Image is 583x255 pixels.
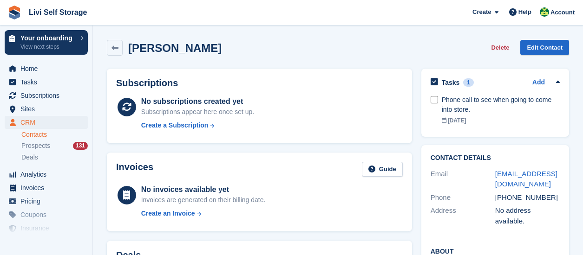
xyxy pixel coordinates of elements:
[431,169,495,190] div: Email
[540,7,549,17] img: Alex Handyside
[20,35,76,41] p: Your onboarding
[5,168,88,181] a: menu
[116,162,153,177] h2: Invoices
[128,42,222,54] h2: [PERSON_NAME]
[431,205,495,226] div: Address
[21,141,88,151] a: Prospects 131
[5,62,88,75] a: menu
[5,30,88,55] a: Your onboarding View next steps
[141,121,209,130] div: Create a Subscription
[431,192,495,203] div: Phone
[442,78,460,87] h2: Tasks
[520,40,569,55] a: Edit Contact
[141,107,255,117] div: Subscriptions appear here once set up.
[141,209,195,218] div: Create an Invoice
[21,141,50,150] span: Prospects
[141,184,266,195] div: No invoices available yet
[532,77,545,88] a: Add
[20,76,76,89] span: Tasks
[20,181,76,194] span: Invoices
[5,222,88,235] a: menu
[141,96,255,107] div: No subscriptions created yet
[20,195,76,208] span: Pricing
[518,7,531,17] span: Help
[5,116,88,129] a: menu
[21,153,38,162] span: Deals
[431,154,560,162] h2: Contact Details
[5,89,88,102] a: menu
[362,162,403,177] a: Guide
[20,102,76,115] span: Sites
[5,102,88,115] a: menu
[25,5,91,20] a: Livi Self Storage
[5,208,88,221] a: menu
[442,90,560,129] a: Phone call to see when going to come into store. [DATE]
[5,195,88,208] a: menu
[7,6,21,19] img: stora-icon-8386f47178a22dfd0bd8f6a31ec36ba5ce8667c1dd55bd0f319d3a0aa187defe.svg
[20,62,76,75] span: Home
[141,209,266,218] a: Create an Invoice
[495,205,560,226] div: No address available.
[141,195,266,205] div: Invoices are generated on their billing date.
[20,208,76,221] span: Coupons
[442,95,560,115] div: Phone call to see when going to come into store.
[463,78,474,87] div: 1
[20,43,76,51] p: View next steps
[495,192,560,203] div: [PHONE_NUMBER]
[550,8,575,17] span: Account
[495,170,557,188] a: [EMAIL_ADDRESS][DOMAIN_NAME]
[116,78,403,89] h2: Subscriptions
[5,181,88,194] a: menu
[442,116,560,125] div: [DATE]
[20,116,76,129] span: CRM
[5,76,88,89] a: menu
[472,7,491,17] span: Create
[21,130,88,139] a: Contacts
[73,142,88,150] div: 131
[141,121,255,130] a: Create a Subscription
[487,40,513,55] button: Delete
[20,89,76,102] span: Subscriptions
[21,153,88,162] a: Deals
[20,168,76,181] span: Analytics
[20,222,76,235] span: Insurance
